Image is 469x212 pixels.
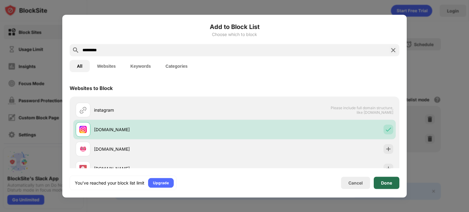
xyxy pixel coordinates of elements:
[79,126,87,133] img: favicons
[94,146,234,152] div: [DOMAIN_NAME]
[390,46,397,54] img: search-close
[70,85,113,91] div: Websites to Block
[330,105,393,114] span: Please include full domain structure, like [DOMAIN_NAME]
[94,107,234,113] div: instagram
[381,180,392,185] div: Done
[70,22,399,31] h6: Add to Block List
[79,106,87,113] img: url.svg
[94,126,234,133] div: [DOMAIN_NAME]
[123,60,158,72] button: Keywords
[153,180,169,186] div: Upgrade
[70,32,399,37] div: Choose which to block
[72,46,79,54] img: search.svg
[94,165,234,172] div: [DOMAIN_NAME]
[90,60,123,72] button: Websites
[79,145,87,153] img: favicons
[75,180,144,186] div: You’ve reached your block list limit
[70,60,90,72] button: All
[158,60,195,72] button: Categories
[79,165,87,172] img: favicons
[348,180,363,185] div: Cancel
